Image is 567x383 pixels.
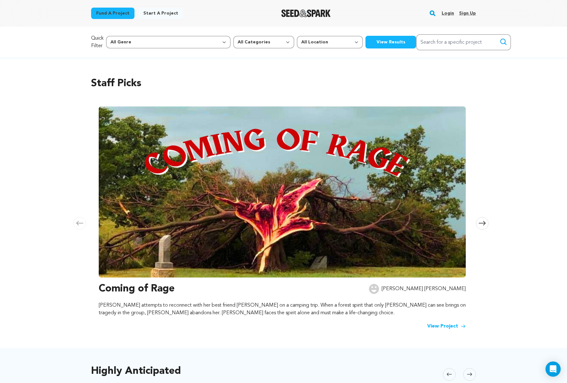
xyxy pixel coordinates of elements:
[281,10,331,17] img: Seed&Spark Logo Dark Mode
[427,322,466,330] a: View Project
[365,36,416,48] button: View Results
[416,34,511,50] input: Search for a specific project
[459,8,476,18] a: Sign up
[91,8,134,19] a: Fund a project
[138,8,183,19] a: Start a project
[99,281,175,297] h3: Coming of Rage
[99,302,466,317] p: [PERSON_NAME] attempts to reconnect with her best friend [PERSON_NAME] on a camping trip. When a ...
[442,8,454,18] a: Login
[369,284,379,294] img: user.png
[281,10,331,17] a: Seed&Spark Homepage
[91,76,476,91] h2: Staff Picks
[545,361,561,377] div: Open Intercom Messenger
[91,35,103,50] p: Quick Filter
[91,367,181,376] h2: Highly Anticipated
[99,106,466,278] img: Coming of Rage image
[382,285,466,293] p: [PERSON_NAME] [PERSON_NAME]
